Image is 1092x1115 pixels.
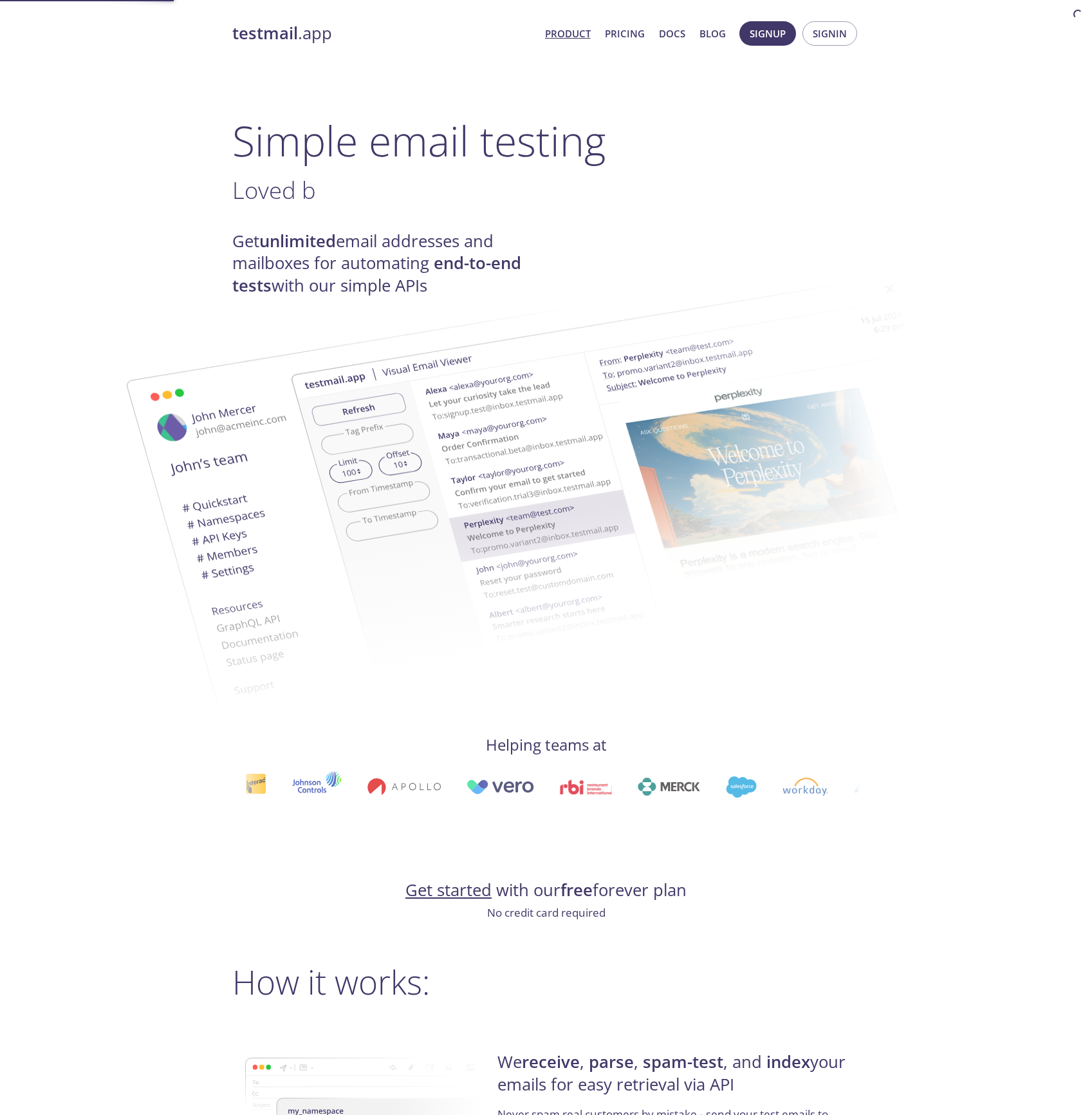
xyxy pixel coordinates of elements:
[724,776,755,798] img: salesforce
[232,23,535,44] a: testmail.app
[232,904,860,921] p: No credit card required
[497,1051,856,1106] h4: We , , , and your emails for easy retrieval via API
[522,1051,580,1073] strong: receive
[802,21,857,46] button: Signin
[766,1051,810,1073] strong: index
[659,25,685,42] a: Docs
[232,22,298,44] strong: testmail
[232,230,546,297] h4: Get email addresses and mailboxes for automating with our simple APIs
[636,778,698,796] img: merck
[290,771,340,802] img: johnsoncontrols
[739,21,796,46] button: Signup
[699,25,726,42] a: Blog
[243,773,264,801] img: interac
[232,962,860,1001] h2: How it works:
[465,780,533,794] img: vero
[605,25,645,42] a: Pricing
[781,778,827,796] img: workday
[232,116,860,165] h1: Simple email testing
[290,256,985,692] img: testmail-email-viewer
[232,735,860,755] h4: Helping teams at
[643,1051,723,1073] strong: spam-test
[232,174,316,206] span: Loved b
[366,778,439,796] img: apollo
[232,879,860,901] h4: with our forever plan
[559,780,610,794] img: rbi
[750,25,786,42] span: Signup
[560,879,593,901] strong: free
[589,1051,634,1073] strong: parse
[259,230,336,252] strong: unlimited
[545,25,591,42] a: Product
[405,879,492,901] a: Get started
[77,298,772,734] img: testmail-email-viewer
[813,25,847,42] span: Signin
[232,252,521,296] strong: end-to-end tests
